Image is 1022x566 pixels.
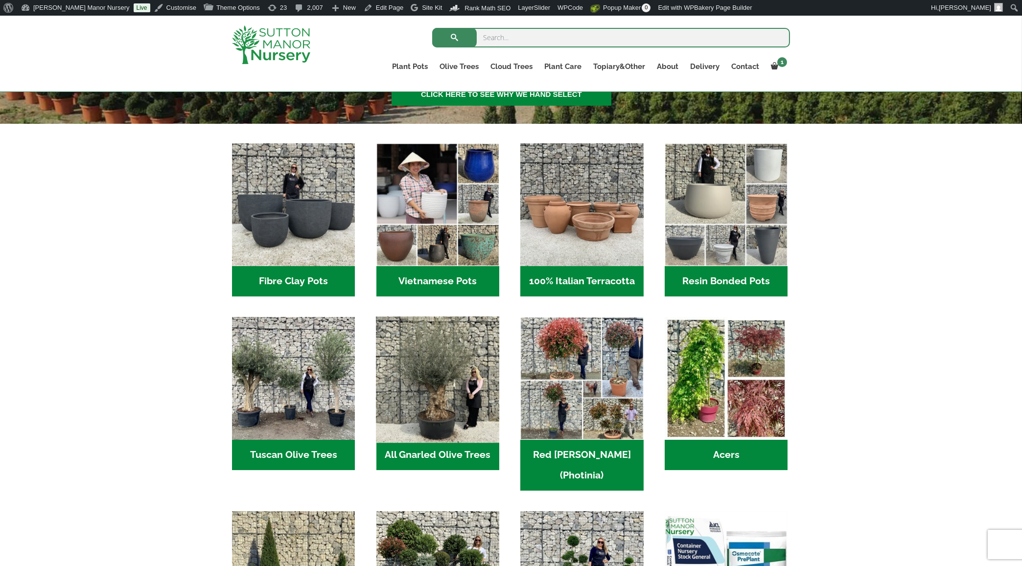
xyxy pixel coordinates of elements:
h2: Tuscan Olive Trees [232,440,355,470]
a: Plant Pots [386,60,434,73]
a: Contact [725,60,765,73]
a: 1 [765,60,790,73]
a: Live [134,3,150,12]
a: Plant Care [538,60,587,73]
h2: Red [PERSON_NAME] (Photinia) [520,440,643,491]
a: Visit product category Tuscan Olive Trees [232,317,355,470]
h2: Vietnamese Pots [376,266,499,296]
span: [PERSON_NAME] [939,4,991,11]
h2: All Gnarled Olive Trees [376,440,499,470]
img: Home - 7716AD77 15EA 4607 B135 B37375859F10 [232,317,355,440]
a: About [651,60,684,73]
a: Delivery [684,60,725,73]
span: 0 [642,3,650,12]
a: Visit product category Red Robin (Photinia) [520,317,643,491]
a: Visit product category 100% Italian Terracotta [520,143,643,296]
h2: 100% Italian Terracotta [520,266,643,296]
img: Home - Untitled Project 4 [665,317,788,440]
span: Site Kit [422,4,442,11]
a: Visit product category Acers [665,317,788,470]
h2: Resin Bonded Pots [665,266,788,296]
img: Home - 1B137C32 8D99 4B1A AA2F 25D5E514E47D 1 105 c [520,143,643,266]
img: Home - 5833C5B7 31D0 4C3A 8E42 DB494A1738DB [373,314,502,443]
input: Search... [432,28,790,47]
img: Home - 6E921A5B 9E2F 4B13 AB99 4EF601C89C59 1 105 c [376,143,499,266]
a: Topiary&Other [587,60,651,73]
img: logo [232,25,310,64]
h2: Acers [665,440,788,470]
a: Olive Trees [434,60,485,73]
a: Visit product category Fibre Clay Pots [232,143,355,296]
a: Cloud Trees [485,60,538,73]
a: Visit product category Resin Bonded Pots [665,143,788,296]
span: 1 [777,57,787,67]
span: Rank Math SEO [465,4,511,12]
a: Visit product category Vietnamese Pots [376,143,499,296]
h2: Fibre Clay Pots [232,266,355,296]
img: Home - 8194B7A3 2818 4562 B9DD 4EBD5DC21C71 1 105 c 1 [232,143,355,266]
img: Home - 67232D1B A461 444F B0F6 BDEDC2C7E10B 1 105 c [665,143,788,266]
a: Visit product category All Gnarled Olive Trees [376,317,499,470]
img: Home - F5A23A45 75B5 4929 8FB2 454246946332 [520,317,643,440]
